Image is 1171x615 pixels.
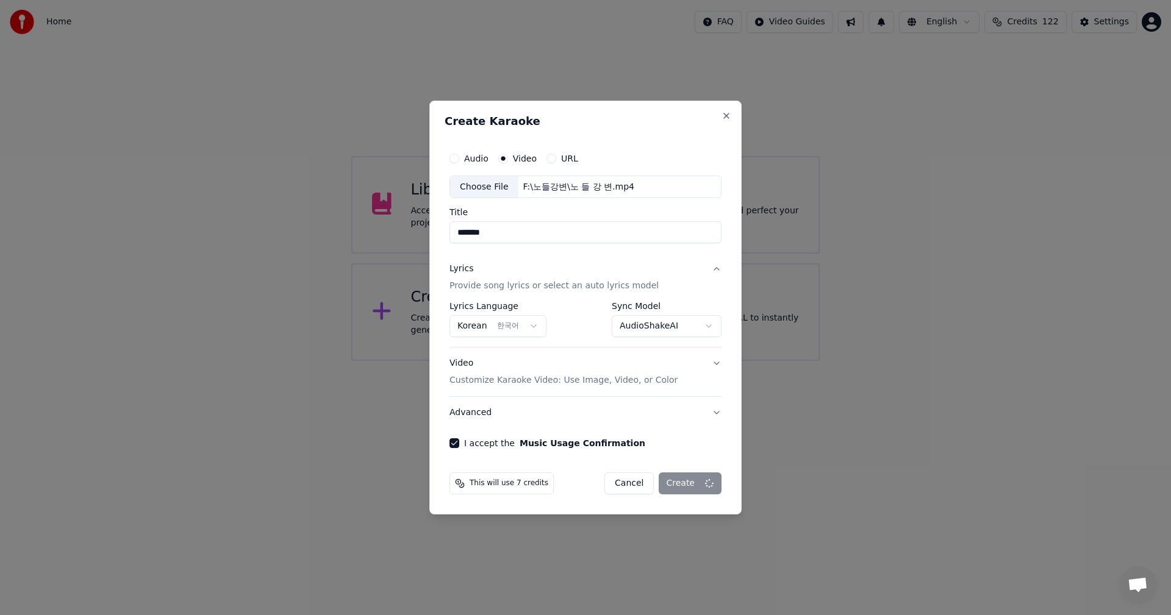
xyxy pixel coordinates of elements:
div: Lyrics [449,263,473,276]
h2: Create Karaoke [445,116,726,127]
button: Cancel [604,472,654,494]
button: I accept the [520,439,645,447]
button: VideoCustomize Karaoke Video: Use Image, Video, or Color [449,348,722,397]
span: This will use 7 credits [470,478,548,488]
label: Video [513,154,537,163]
div: F:\노들강변\노 들 강 변.mp4 [518,181,639,193]
div: Video [449,358,678,387]
label: Title [449,208,722,217]
p: Provide song lyrics or select an auto lyrics model [449,280,659,293]
label: Lyrics Language [449,302,546,311]
label: Sync Model [612,302,722,311]
button: LyricsProvide song lyrics or select an auto lyrics model [449,254,722,302]
label: URL [561,154,578,163]
label: I accept the [464,439,645,447]
p: Customize Karaoke Video: Use Image, Video, or Color [449,374,678,386]
div: Choose File [450,176,518,198]
button: Advanced [449,397,722,428]
div: LyricsProvide song lyrics or select an auto lyrics model [449,302,722,347]
label: Audio [464,154,489,163]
